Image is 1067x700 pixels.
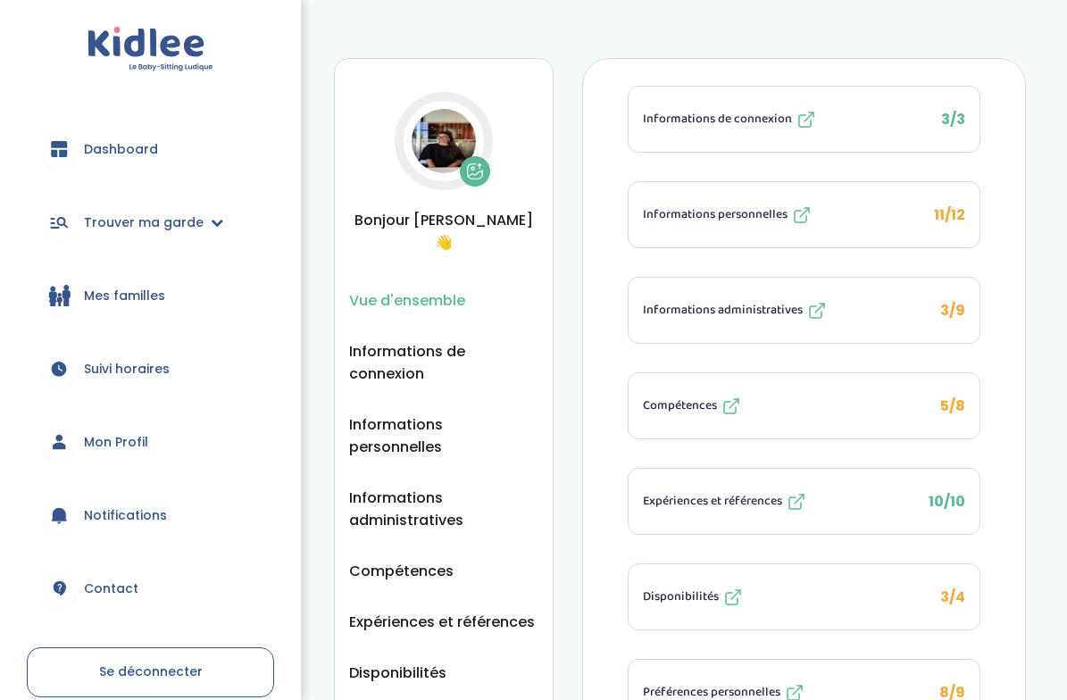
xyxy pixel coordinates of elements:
li: 5/8 [628,372,981,439]
span: 3/4 [940,587,965,607]
span: Informations administratives [643,301,803,320]
span: Se déconnecter [99,662,203,680]
img: Avatar [412,109,476,173]
a: Suivi horaires [27,337,274,401]
span: 5/8 [940,396,965,416]
span: Bonjour [PERSON_NAME] 👋 [349,209,538,254]
span: Contact [84,579,138,598]
li: 3/4 [628,563,981,630]
a: Contact [27,556,274,621]
span: 11/12 [934,204,965,225]
span: Disponibilités [643,587,719,606]
span: Informations personnelles [643,205,788,224]
li: 11/12 [628,181,981,248]
button: Vue d'ensemble [349,289,465,312]
li: 10/10 [628,468,981,535]
button: Expériences et références [349,611,535,633]
a: Mes familles [27,263,274,328]
button: Informations personnelles [349,413,538,458]
button: Informations administratives 3/9 [629,278,980,343]
button: Disponibilités [349,662,446,684]
button: Expériences et références 10/10 [629,469,980,534]
span: Compétences [643,396,717,415]
span: Suivi horaires [84,360,170,379]
span: Trouver ma garde [84,213,204,232]
span: 10/10 [929,491,965,512]
button: Informations de connexion 3/3 [629,87,980,152]
span: Dashboard [84,140,158,159]
span: Expériences et références [643,492,782,511]
button: Compétences [349,560,454,582]
button: Informations administratives [349,487,538,531]
a: Mon Profil [27,410,274,474]
span: Mes familles [84,287,165,305]
a: Dashboard [27,117,274,181]
span: Informations de connexion [643,110,792,129]
button: Informations personnelles 11/12 [629,182,980,247]
button: Informations de connexion [349,340,538,385]
span: 3/9 [940,300,965,321]
button: Disponibilités 3/4 [629,564,980,629]
a: Notifications [27,483,274,547]
button: Compétences 5/8 [629,373,980,438]
li: 3/9 [628,277,981,344]
span: Notifications [84,506,167,525]
span: 3/3 [941,109,965,129]
a: Trouver ma garde [27,190,274,254]
li: 3/3 [628,86,981,153]
img: logo.svg [88,27,213,72]
span: Mon Profil [84,433,148,452]
a: Se déconnecter [27,647,274,697]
